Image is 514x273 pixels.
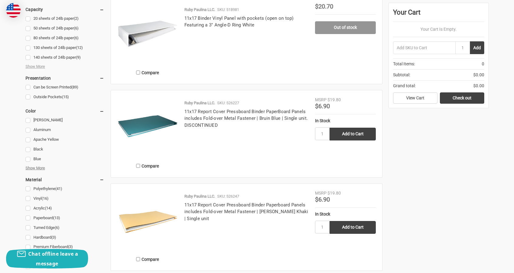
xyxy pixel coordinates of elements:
[315,118,376,124] div: In Stock
[68,244,73,249] span: (3)
[51,235,56,240] span: (3)
[393,26,484,33] p: Your Cart Is Empty.
[440,92,484,104] a: Check out
[26,243,104,251] a: Premium Fiberboard
[184,109,308,128] a: 11x17 Report Cover Pressboard Binder PaperBoard Panels includes Fold-over Metal Fastener | Bruin ...
[74,36,79,40] span: (6)
[71,85,78,89] span: (89)
[26,195,104,203] a: Vinyl
[184,16,294,28] a: 11x17 Binder Vinyl Panel with pockets (open on top) Featuring a 3" Angle-D Ring White
[217,100,239,106] p: SKU: 526227
[315,190,327,196] div: MSRP
[26,155,104,163] a: Blue
[26,44,104,52] a: 130 sheets of 24lb paper
[26,54,104,62] a: 140 sheets of 24lb paper
[473,83,484,89] span: $0.00
[393,72,410,78] span: Subtotal:
[26,204,104,213] a: Acrylic
[26,6,104,13] h5: Capacity
[393,7,484,22] div: Your Cart
[26,176,104,183] h5: Material
[315,211,376,217] div: In Stock
[26,15,104,23] a: 20 sheets of 24lb paper
[26,165,45,171] span: Show More
[53,216,60,220] span: (13)
[184,193,215,199] p: Ruby Paulina LLC.
[28,251,78,267] span: Chat offline leave a message
[315,97,327,103] div: MSRP
[26,64,45,70] span: Show More
[26,145,104,154] a: Black
[482,61,484,67] span: 0
[74,26,79,30] span: (6)
[473,72,484,78] span: $0.00
[55,225,60,230] span: (6)
[42,196,49,201] span: (16)
[184,100,215,106] p: Ruby Paulina LLC.
[45,206,52,210] span: (14)
[330,221,376,234] input: Add to Cart
[327,97,341,102] span: $19.80
[217,193,239,199] p: SKU: 526247
[184,202,308,221] a: 11x17 Report Cover Pressboard Binder Paperboard Panels includes Fold-over Metal Fastener | [PERSO...
[26,136,104,144] a: Apache Yellow
[117,3,178,64] img: 11x17 Binder Vinyl Panel with pockets Featuring a 3" Angle-D Ring White
[217,7,239,13] p: SKU: 518981
[315,21,376,34] a: Out of stock
[26,214,104,222] a: Paperboard
[55,186,62,191] span: (41)
[26,185,104,193] a: Polyethylene
[26,224,104,232] a: Turned Edge
[26,24,104,33] a: 50 sheets of 24lb paper
[184,7,215,13] p: Ruby Paulina LLC.
[74,16,79,21] span: (2)
[136,164,140,168] input: Compare
[327,191,341,195] span: $19.80
[117,67,178,78] label: Compare
[26,74,104,82] h5: Presentation
[470,41,484,54] button: Add
[136,257,140,261] input: Compare
[26,93,104,101] a: Outside Pockets
[26,126,104,134] a: Aluminum
[26,107,104,115] h5: Color
[393,41,455,54] input: Add SKU to Cart
[26,34,104,42] a: 80 sheets of 24lb paper
[393,61,415,67] span: Total Items:
[76,55,81,60] span: (9)
[315,196,330,203] span: $6.90
[393,92,437,104] a: View Cart
[6,3,21,18] img: duty and tax information for United States
[117,254,178,264] label: Compare
[136,71,140,74] input: Compare
[26,116,104,124] a: [PERSON_NAME]
[76,45,83,50] span: (12)
[117,97,178,157] img: 11x17 Report Cover Pressboard Binder PaperBoard Panels includes Fold-over Metal Fastener | Bruin ...
[62,95,69,99] span: (15)
[315,3,333,10] span: $20.70
[26,233,104,242] a: Hardboard
[117,161,178,171] label: Compare
[330,128,376,140] input: Add to Cart
[117,190,178,251] img: 11x17 Report Cover Pressboard Binder Paperboard Panels includes Fold-over Metal Fastener | Woffor...
[393,83,416,89] span: Grand total:
[26,83,104,92] a: Can be Screen Printed
[6,249,88,268] button: Chat offline leave a message
[315,102,330,110] span: $6.90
